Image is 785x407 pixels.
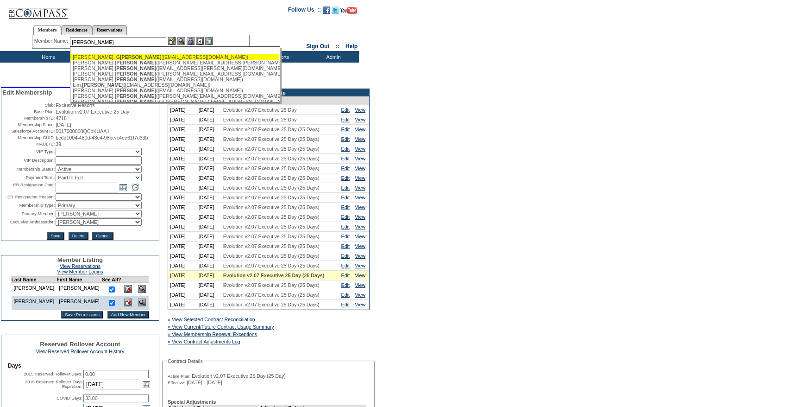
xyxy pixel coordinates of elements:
[118,182,128,192] a: Open the calendar popup.
[2,218,55,226] td: Exclusive Ambassador:
[341,107,350,113] a: Edit
[102,277,121,283] td: See All?
[355,146,365,152] a: View
[197,280,221,290] td: [DATE]
[223,282,320,288] span: Evolution v2.07 Executive 25 Day (25 Days)
[332,6,339,14] img: Follow us on Twitter
[197,251,221,261] td: [DATE]
[223,117,297,122] span: Evolution v2.07 Executive 25 Day
[355,302,365,307] a: View
[187,37,195,45] img: Impersonate
[168,173,197,183] td: [DATE]
[205,37,213,45] img: b_calculator.gif
[340,7,357,14] img: Subscribe to our YouTube Channel
[197,242,221,251] td: [DATE]
[168,317,255,322] a: » View Selected Contract Reconciliation
[355,136,365,142] a: View
[8,362,152,369] td: Days
[332,9,339,15] a: Follow us on Twitter
[168,399,216,405] b: Special Adjustments
[2,135,55,140] td: Membership GUID:
[223,195,320,200] span: Evolution v2.07 Executive 25 Day (25 Days)
[47,232,64,240] input: Save
[341,146,350,152] a: Edit
[355,107,365,113] a: View
[197,125,221,134] td: [DATE]
[92,25,127,35] a: Reservations
[82,82,123,88] span: [PERSON_NAME]
[341,224,350,229] a: Edit
[92,232,113,240] input: Cancel
[223,165,320,171] span: Evolution v2.07 Executive 25 Day (25 Days)
[223,136,320,142] span: Evolution v2.07 Executive 25 Day (25 Days)
[355,204,365,210] a: View
[69,232,88,240] input: Delete
[115,60,156,65] span: [PERSON_NAME]
[168,331,257,337] a: » View Membership Renewal Exceptions
[168,203,197,212] td: [DATE]
[73,82,276,88] div: Lim, ([EMAIL_ADDRESS][DOMAIN_NAME])
[197,271,221,280] td: [DATE]
[355,127,365,132] a: View
[168,300,197,310] td: [DATE]
[341,243,350,249] a: Edit
[168,339,240,344] a: » View Contract Adjustments Log
[168,115,197,125] td: [DATE]
[355,195,365,200] a: View
[2,174,55,181] td: Payment Term:
[341,175,350,181] a: Edit
[355,292,365,298] a: View
[11,277,57,283] td: Last Name
[36,349,125,354] a: View Reserved Rollover Account History
[124,299,132,306] img: Delete
[115,88,156,93] span: [PERSON_NAME]
[197,105,221,115] td: [DATE]
[2,128,55,134] td: Salesforce Account ID:
[168,222,197,232] td: [DATE]
[115,65,156,71] span: [PERSON_NAME]
[288,6,321,17] td: Follow Us ::
[355,185,365,191] a: View
[73,88,276,93] div: [PERSON_NAME], ([EMAIL_ADDRESS][DOMAIN_NAME])
[197,212,221,222] td: [DATE]
[115,71,156,76] span: [PERSON_NAME]
[168,380,185,386] span: Effective:
[355,117,365,122] a: View
[33,25,62,35] a: Members
[197,164,221,173] td: [DATE]
[56,109,129,114] span: Evolution v2.07 Executive 25 Day
[197,144,221,154] td: [DATE]
[197,203,221,212] td: [DATE]
[197,154,221,164] td: [DATE]
[21,51,74,63] td: Home
[223,175,320,181] span: Evolution v2.07 Executive 25 Day (25 Days)
[2,182,55,192] td: ER Resignation Date:
[57,256,103,263] span: Member Listing
[167,358,204,364] legend: Contract Details
[120,54,161,60] span: [PERSON_NAME]
[168,164,197,173] td: [DATE]
[223,263,320,268] span: Evolution v2.07 Executive 25 Day (25 Days)
[223,214,320,220] span: Evolution v2.07 Executive 25 Day (25 Days)
[341,273,350,278] a: Edit
[355,214,365,220] a: View
[168,374,190,379] span: Active Plan:
[355,175,365,181] a: View
[2,115,55,121] td: Membership ID:
[341,127,350,132] a: Edit
[34,37,70,45] div: Member Name:
[168,212,197,222] td: [DATE]
[168,290,197,300] td: [DATE]
[168,261,197,271] td: [DATE]
[341,302,350,307] a: Edit
[2,102,55,108] td: Club:
[115,93,156,99] span: [PERSON_NAME]
[341,263,350,268] a: Edit
[341,234,350,239] a: Edit
[115,76,156,82] span: [PERSON_NAME]
[168,183,197,193] td: [DATE]
[73,99,276,104] div: [PERSON_NAME], and [PERSON_NAME] ([EMAIL_ADDRESS][DOMAIN_NAME])
[323,9,330,15] a: Become our fan on Facebook
[341,282,350,288] a: Edit
[197,222,221,232] td: [DATE]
